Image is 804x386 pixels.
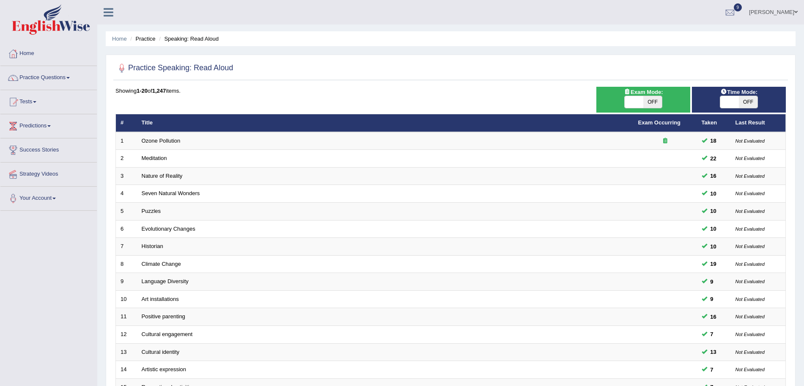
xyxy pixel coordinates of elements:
a: Nature of Reality [142,173,183,179]
td: 7 [116,238,137,256]
small: Not Evaluated [735,174,765,179]
small: Not Evaluated [735,209,765,214]
a: Exam Occurring [638,119,681,126]
small: Not Evaluated [735,367,765,372]
a: Home [112,36,127,42]
td: 5 [116,203,137,221]
small: Not Evaluated [735,279,765,284]
a: Home [0,42,97,63]
a: Your Account [0,187,97,208]
td: 14 [116,361,137,379]
a: Predictions [0,114,97,135]
a: Meditation [142,155,167,161]
th: Last Result [731,114,786,132]
a: Tests [0,90,97,111]
a: Practice Questions [0,66,97,87]
span: Exam Mode: [620,88,666,96]
span: You can still take this question [707,347,720,356]
small: Not Evaluated [735,332,765,337]
span: You can still take this question [707,171,720,180]
td: 1 [116,132,137,150]
a: Climate Change [142,261,181,267]
small: Not Evaluated [735,350,765,355]
small: Not Evaluated [735,156,765,161]
span: You can still take this question [707,365,717,374]
a: Artistic expression [142,366,186,372]
div: Showing of items. [115,87,786,95]
span: OFF [643,96,662,108]
span: You can still take this question [707,154,720,163]
small: Not Evaluated [735,314,765,319]
a: Art installations [142,296,179,302]
td: 13 [116,343,137,361]
small: Not Evaluated [735,244,765,249]
a: Evolutionary Changes [142,226,195,232]
b: 1-20 [137,88,148,94]
span: You can still take this question [707,189,720,198]
div: Exam occurring question [638,137,692,145]
a: Cultural identity [142,349,180,355]
span: You can still take this question [707,295,717,303]
span: You can still take this question [707,277,717,286]
td: 2 [116,150,137,168]
th: Taken [697,114,731,132]
td: 10 [116,290,137,308]
th: Title [137,114,634,132]
a: Cultural engagement [142,331,193,337]
td: 11 [116,308,137,326]
td: 8 [116,255,137,273]
td: 12 [116,325,137,343]
span: You can still take this question [707,259,720,268]
div: Show exams occurring in exams [596,87,690,113]
td: 4 [116,185,137,203]
h2: Practice Speaking: Read Aloud [115,62,233,74]
span: Time Mode: [717,88,761,96]
small: Not Evaluated [735,297,765,302]
span: You can still take this question [707,136,720,145]
small: Not Evaluated [735,226,765,232]
span: You can still take this question [707,242,720,251]
small: Not Evaluated [735,191,765,196]
li: Speaking: Read Aloud [157,35,219,43]
li: Practice [128,35,155,43]
b: 1,247 [152,88,166,94]
a: Puzzles [142,208,161,214]
span: OFF [739,96,757,108]
a: Success Stories [0,138,97,160]
a: Historian [142,243,163,249]
a: Positive parenting [142,313,185,320]
span: You can still take this question [707,330,717,339]
small: Not Evaluated [735,138,765,143]
span: You can still take this question [707,224,720,233]
a: Ozone Pollution [142,138,181,144]
td: 3 [116,167,137,185]
a: Seven Natural Wonders [142,190,200,196]
a: Language Diversity [142,278,189,284]
span: 9 [734,3,742,11]
td: 6 [116,220,137,238]
span: You can still take this question [707,207,720,215]
td: 9 [116,273,137,291]
th: # [116,114,137,132]
a: Strategy Videos [0,163,97,184]
small: Not Evaluated [735,262,765,267]
span: You can still take this question [707,312,720,321]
